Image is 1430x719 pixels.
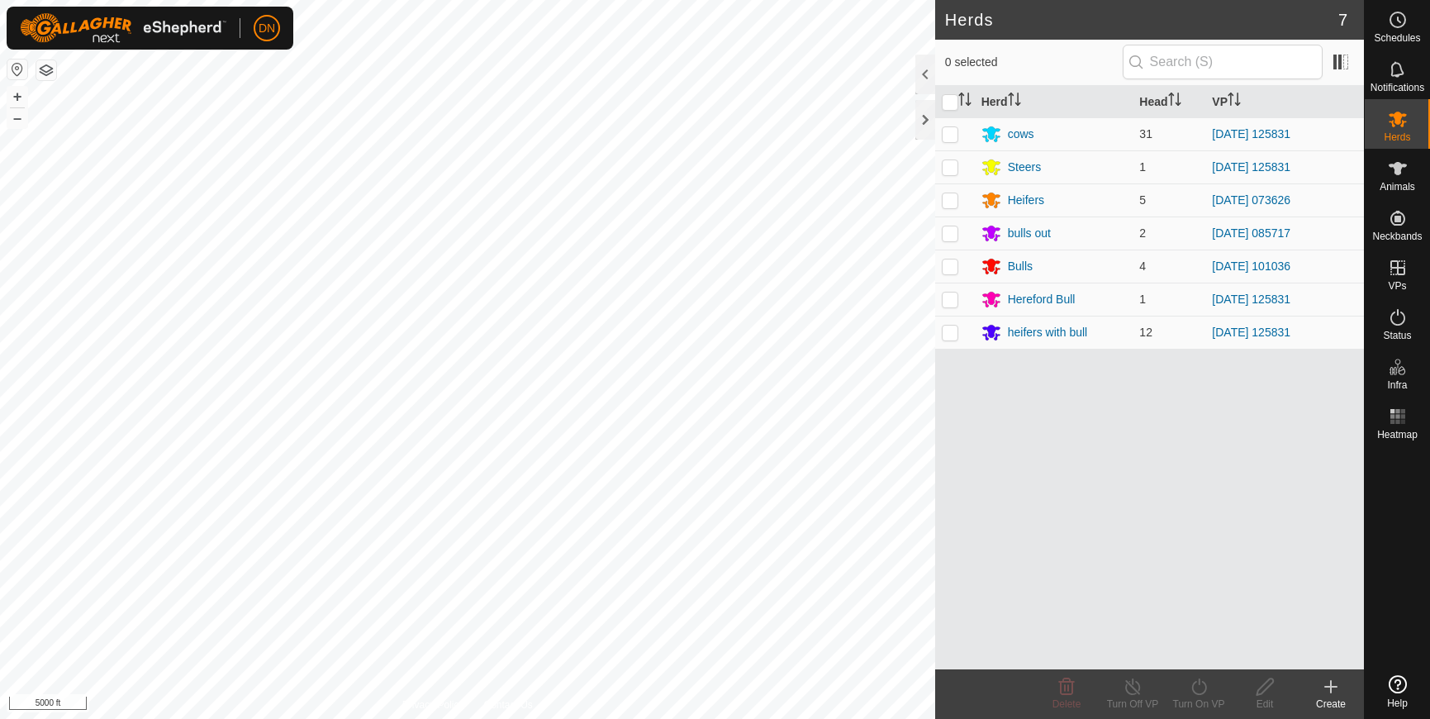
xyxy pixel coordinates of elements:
[1387,380,1407,390] span: Infra
[1212,293,1290,306] a: [DATE] 125831
[20,13,226,43] img: Gallagher Logo
[1168,95,1181,108] p-sorticon: Activate to sort
[958,95,972,108] p-sorticon: Activate to sort
[36,60,56,80] button: Map Layers
[1008,95,1021,108] p-sorticon: Activate to sort
[945,10,1338,30] h2: Herds
[1008,225,1051,242] div: bulls out
[1123,45,1323,79] input: Search (S)
[259,20,275,37] span: DN
[1298,697,1364,712] div: Create
[1008,192,1044,209] div: Heifers
[1372,231,1422,241] span: Neckbands
[1380,182,1415,192] span: Animals
[1338,7,1347,32] span: 7
[975,86,1133,118] th: Herd
[945,54,1123,71] span: 0 selected
[1212,326,1290,339] a: [DATE] 125831
[1139,293,1146,306] span: 1
[1365,669,1430,715] a: Help
[1008,291,1076,308] div: Hereford Bull
[1371,83,1424,93] span: Notifications
[1100,697,1166,712] div: Turn Off VP
[1212,193,1290,207] a: [DATE] 073626
[1377,430,1418,440] span: Heatmap
[1139,127,1152,140] span: 31
[1387,698,1408,708] span: Help
[1166,697,1232,712] div: Turn On VP
[1212,226,1290,240] a: [DATE] 085717
[1139,260,1146,273] span: 4
[1212,160,1290,174] a: [DATE] 125831
[1383,331,1411,340] span: Status
[484,698,533,712] a: Contact Us
[1139,326,1152,339] span: 12
[1374,33,1420,43] span: Schedules
[1212,127,1290,140] a: [DATE] 125831
[1008,159,1041,176] div: Steers
[1008,126,1034,143] div: cows
[1008,258,1033,275] div: Bulls
[1212,260,1290,273] a: [DATE] 101036
[1228,95,1241,108] p-sorticon: Activate to sort
[7,87,27,107] button: +
[1139,226,1146,240] span: 2
[1139,193,1146,207] span: 5
[402,698,464,712] a: Privacy Policy
[7,108,27,128] button: –
[1232,697,1298,712] div: Edit
[1133,86,1205,118] th: Head
[7,60,27,79] button: Reset Map
[1008,324,1088,341] div: heifers with bull
[1205,86,1364,118] th: VP
[1139,160,1146,174] span: 1
[1384,132,1410,142] span: Herds
[1388,281,1406,291] span: VPs
[1052,698,1081,710] span: Delete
